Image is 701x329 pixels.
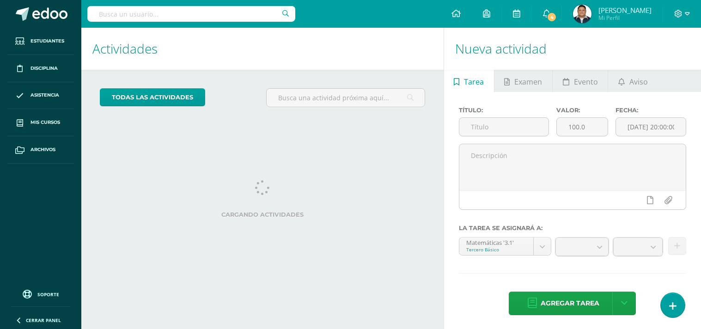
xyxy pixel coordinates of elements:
a: Asistencia [7,82,74,110]
a: Soporte [11,287,70,300]
label: Valor: [556,107,608,114]
input: Título [459,118,549,136]
a: Archivos [7,136,74,164]
img: a3a9f19ee43bbcd56829fa5bb79a4018.png [573,5,591,23]
a: Mis cursos [7,109,74,136]
a: Aviso [608,70,658,92]
label: Fecha: [616,107,686,114]
a: Estudiantes [7,28,74,55]
span: Asistencia [30,91,59,99]
span: Tarea [464,71,484,93]
label: Título: [459,107,549,114]
a: todas las Actividades [100,88,205,106]
span: Evento [574,71,598,93]
span: Mi Perfil [598,14,652,22]
a: Matemáticas '3.1'Tercero Básico [459,238,551,255]
label: Cargando actividades [100,211,425,218]
input: Puntos máximos [557,118,607,136]
span: Soporte [37,291,59,298]
span: Cerrar panel [26,317,61,323]
span: Agregar tarea [541,292,599,315]
div: Tercero Básico [466,246,527,253]
span: Disciplina [30,65,58,72]
a: Tarea [444,70,494,92]
span: Examen [514,71,542,93]
h1: Actividades [92,28,433,70]
input: Busca una actividad próxima aquí... [267,89,425,107]
span: 4 [547,12,557,22]
span: Aviso [629,71,648,93]
span: Archivos [30,146,55,153]
a: Evento [553,70,608,92]
a: Examen [494,70,552,92]
h1: Nueva actividad [455,28,690,70]
div: Matemáticas '3.1' [466,238,527,246]
label: La tarea se asignará a: [459,225,686,232]
span: [PERSON_NAME] [598,6,652,15]
span: Mis cursos [30,119,60,126]
input: Busca un usuario... [87,6,295,22]
a: Disciplina [7,55,74,82]
span: Estudiantes [30,37,64,45]
input: Fecha de entrega [616,118,686,136]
